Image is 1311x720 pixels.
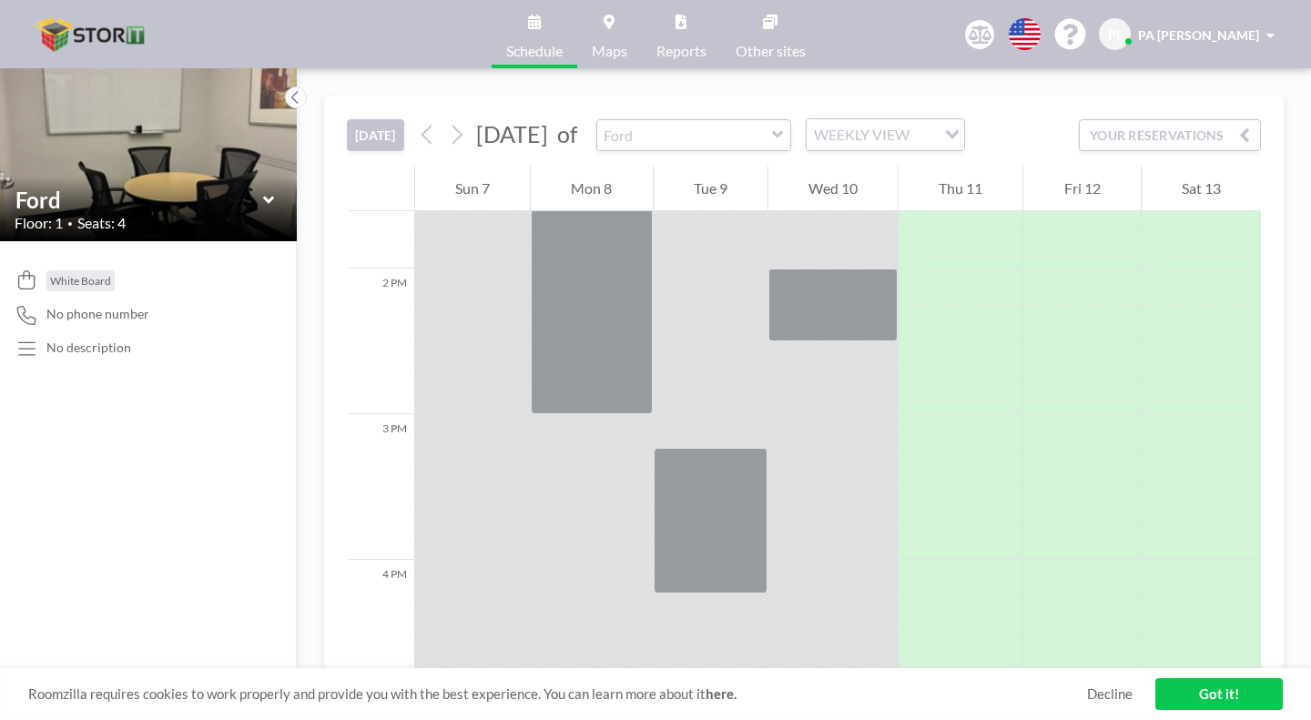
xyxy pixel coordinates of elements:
[1155,678,1283,710] a: Got it!
[1023,166,1140,211] div: Fri 12
[15,214,63,232] span: Floor: 1
[1142,166,1261,211] div: Sat 13
[1108,26,1123,43] span: PL
[807,119,964,150] div: Search for option
[656,44,706,58] span: Reports
[768,166,898,211] div: Wed 10
[46,340,131,356] div: No description
[915,123,934,147] input: Search for option
[736,44,806,58] span: Other sites
[810,123,913,147] span: WEEKLY VIEW
[1079,119,1261,151] button: YOUR RESERVATIONS
[46,306,149,322] span: No phone number
[415,166,530,211] div: Sun 7
[347,414,414,560] div: 3 PM
[654,166,767,211] div: Tue 9
[28,685,1087,703] span: Roomzilla requires cookies to work properly and provide you with the best experience. You can lea...
[557,120,577,148] span: of
[706,685,737,702] a: here.
[77,214,126,232] span: Seats: 4
[506,44,563,58] span: Schedule
[15,187,263,213] input: Ford
[592,44,627,58] span: Maps
[67,218,73,229] span: •
[29,16,155,53] img: organization-logo
[1138,27,1259,43] span: PA [PERSON_NAME]
[347,269,414,414] div: 2 PM
[899,166,1022,211] div: Thu 11
[1087,685,1133,703] a: Decline
[597,120,772,150] input: Ford
[531,166,652,211] div: Mon 8
[50,274,111,288] span: White Board
[347,119,404,151] button: [DATE]
[347,560,414,705] div: 4 PM
[476,120,548,147] span: [DATE]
